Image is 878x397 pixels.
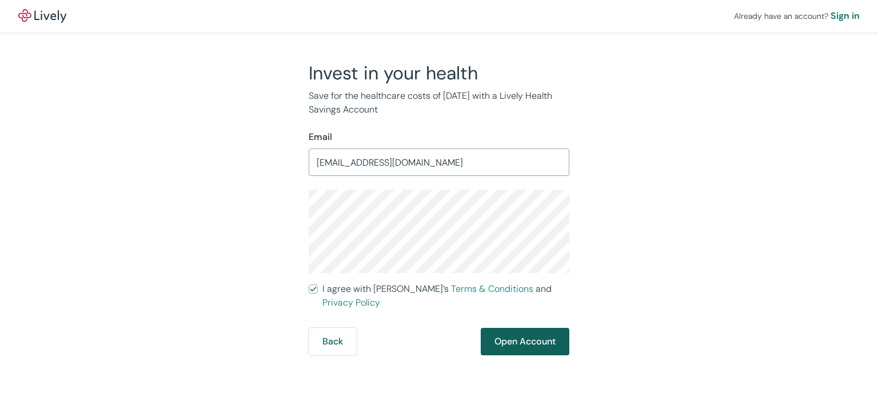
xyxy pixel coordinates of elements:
[309,130,332,144] label: Email
[322,282,569,310] span: I agree with [PERSON_NAME]’s and
[831,9,860,23] a: Sign in
[481,328,569,355] button: Open Account
[18,9,66,23] img: Lively
[734,9,860,23] div: Already have an account?
[309,89,569,117] p: Save for the healthcare costs of [DATE] with a Lively Health Savings Account
[18,9,66,23] a: LivelyLively
[322,296,380,308] a: Privacy Policy
[309,62,569,85] h2: Invest in your health
[309,328,357,355] button: Back
[451,283,533,295] a: Terms & Conditions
